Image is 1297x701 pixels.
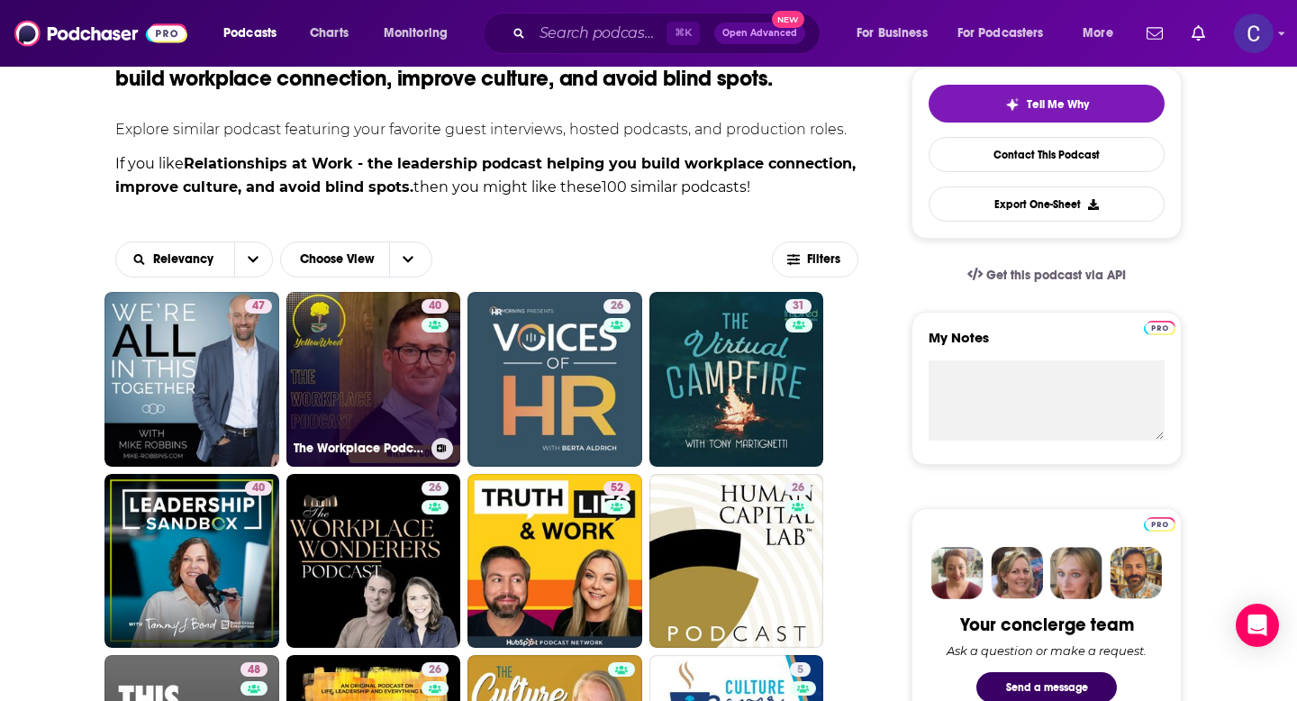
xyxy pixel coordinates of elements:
[1144,321,1175,335] img: Podchaser Pro
[649,292,824,467] a: 31
[1070,19,1136,48] button: open menu
[280,241,444,278] h2: Choose View
[714,23,805,44] button: Open AdvancedNew
[1234,14,1274,53] span: Logged in as publicityxxtina
[649,474,824,649] a: 26
[1234,14,1274,53] img: User Profile
[722,29,797,38] span: Open Advanced
[384,21,448,46] span: Monitoring
[946,19,1070,48] button: open menu
[115,155,856,196] strong: Relationships at Work - the leadership podcast helping you build workplace connection, improve cu...
[116,253,234,266] button: open menu
[1144,318,1175,335] a: Pro website
[115,152,858,198] p: If you like then you might like these 100 similar podcasts !
[1083,21,1113,46] span: More
[667,22,700,45] span: ⌘ K
[797,661,803,679] span: 5
[929,137,1165,172] a: Contact This Podcast
[211,19,300,48] button: open menu
[953,253,1140,297] a: Get this podcast via API
[248,661,260,679] span: 48
[422,662,449,677] a: 26
[792,479,804,497] span: 26
[153,253,220,266] span: Relevancy
[957,21,1044,46] span: For Podcasters
[234,242,272,277] button: open menu
[1234,14,1274,53] button: Show profile menu
[286,292,461,467] a: 40The Workplace Podcast in association with YellowWood
[807,253,843,266] span: Filters
[929,85,1165,123] button: tell me why sparkleTell Me Why
[532,19,667,48] input: Search podcasts, credits, & more...
[931,547,984,599] img: Sydney Profile
[115,241,273,278] h2: Choose List sort
[422,299,449,314] a: 40
[772,11,804,28] span: New
[294,441,424,456] h3: The Workplace Podcast in association with YellowWood
[991,547,1043,599] img: Barbara Profile
[603,481,630,496] a: 52
[280,241,432,278] button: Choose View
[223,21,277,46] span: Podcasts
[785,481,812,496] a: 26
[500,13,838,54] div: Search podcasts, credits, & more...
[1184,18,1212,49] a: Show notifications dropdown
[790,662,811,677] a: 5
[1050,547,1102,599] img: Jules Profile
[947,643,1147,658] div: Ask a question or make a request.
[772,241,858,278] button: Filters
[611,479,623,497] span: 52
[929,187,1165,222] button: Export One-Sheet
[104,474,279,649] a: 40
[115,121,858,138] p: Explore similar podcast featuring your favorite guest interviews, hosted podcasts, and production...
[857,21,928,46] span: For Business
[785,299,812,314] a: 31
[603,299,630,314] a: 26
[429,479,441,497] span: 26
[986,268,1126,283] span: Get this podcast via API
[252,297,265,315] span: 47
[929,329,1165,360] label: My Notes
[298,19,359,48] a: Charts
[429,661,441,679] span: 26
[245,299,272,314] a: 47
[1027,97,1089,112] span: Tell Me Why
[286,244,389,275] span: Choose View
[429,297,441,315] span: 40
[1236,604,1279,647] div: Open Intercom Messenger
[104,292,279,467] a: 47
[960,614,1134,636] div: Your concierge team
[245,481,272,496] a: 40
[1005,97,1020,112] img: tell me why sparkle
[611,297,623,315] span: 26
[14,16,187,50] img: Podchaser - Follow, Share and Rate Podcasts
[1139,18,1170,49] a: Show notifications dropdown
[467,474,642,649] a: 52
[1144,514,1175,532] a: Pro website
[286,474,461,649] a: 26
[844,19,950,48] button: open menu
[252,479,265,497] span: 40
[793,297,804,315] span: 31
[1144,517,1175,532] img: Podchaser Pro
[422,481,449,496] a: 26
[371,19,471,48] button: open menu
[310,21,349,46] span: Charts
[1110,547,1162,599] img: Jon Profile
[467,292,642,467] a: 26
[240,662,268,677] a: 48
